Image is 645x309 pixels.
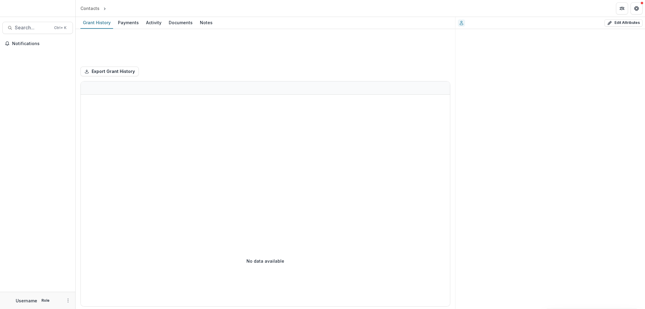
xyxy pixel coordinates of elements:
[80,5,99,12] div: Contacts
[166,17,195,29] a: Documents
[197,18,215,27] div: Notes
[144,17,164,29] a: Activity
[116,17,141,29] a: Payments
[64,297,72,304] button: More
[78,4,102,13] a: Contacts
[616,2,628,15] button: Partners
[78,4,133,13] nav: breadcrumb
[604,19,643,27] button: Edit Attributes
[80,18,113,27] div: Grant History
[12,41,70,46] span: Notifications
[246,258,284,264] p: No data available
[197,17,215,29] a: Notes
[40,298,51,303] p: Role
[53,25,68,31] div: Ctrl + K
[2,39,73,48] button: Notifications
[15,25,50,31] span: Search...
[166,18,195,27] div: Documents
[80,67,139,76] button: Export Grant History
[116,18,141,27] div: Payments
[630,2,643,15] button: Get Help
[2,22,73,34] button: Search...
[80,17,113,29] a: Grant History
[16,297,37,304] p: Username
[144,18,164,27] div: Activity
